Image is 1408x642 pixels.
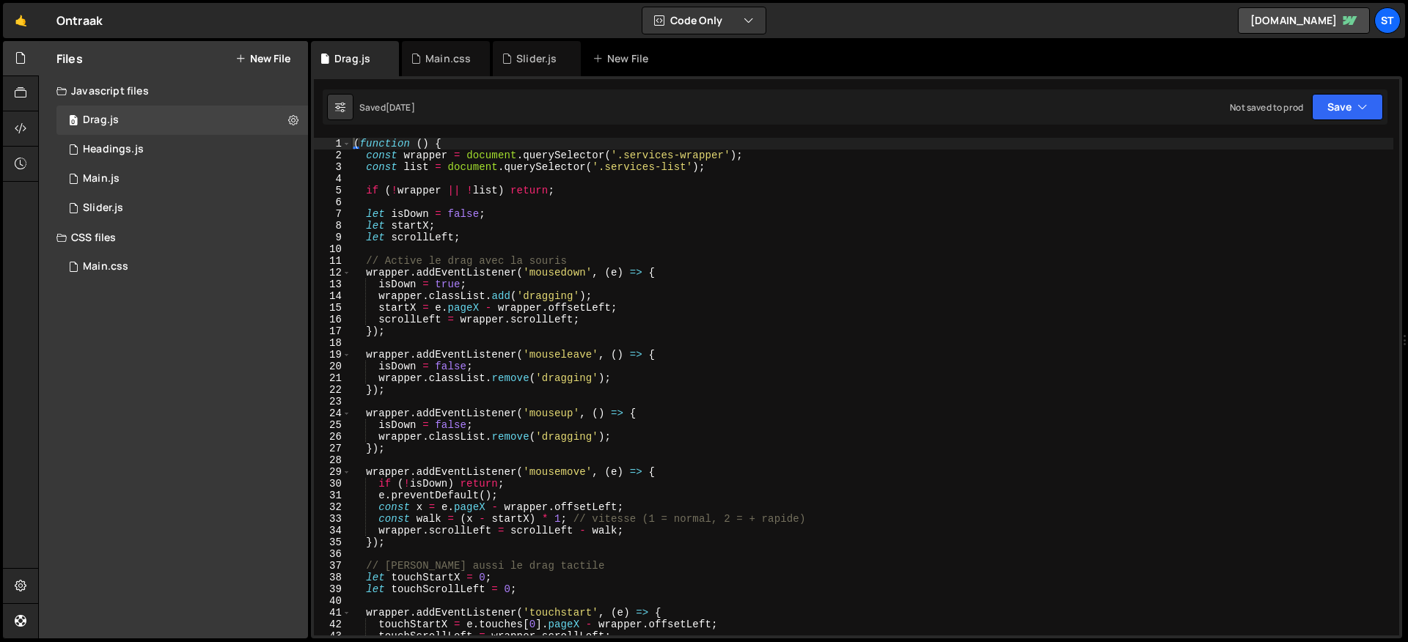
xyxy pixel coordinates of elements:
[425,51,471,66] div: Main.css
[314,302,351,314] div: 15
[83,172,120,185] div: Main.js
[1312,94,1383,120] button: Save
[69,116,78,128] span: 0
[56,135,308,164] div: 15178/47669.js
[314,501,351,513] div: 32
[314,290,351,302] div: 14
[314,185,351,196] div: 5
[56,193,308,223] div: 15178/48444.js
[39,223,308,252] div: CSS files
[314,361,351,372] div: 20
[314,583,351,595] div: 39
[3,3,39,38] a: 🤙
[56,51,83,67] h2: Files
[334,51,370,66] div: Drag.js
[83,260,128,273] div: Main.css
[83,143,144,156] div: Headings.js
[314,173,351,185] div: 4
[314,513,351,525] div: 33
[314,220,351,232] div: 8
[56,12,103,29] div: Ontraak
[516,51,557,66] div: Slider.js
[314,630,351,642] div: 43
[314,267,351,278] div: 12
[314,560,351,572] div: 37
[314,196,351,208] div: 6
[642,7,766,34] button: Code Only
[314,384,351,396] div: 22
[314,232,351,243] div: 9
[314,490,351,501] div: 31
[314,419,351,431] div: 25
[314,337,351,349] div: 18
[56,252,308,281] div: 15178/39770.css
[39,76,308,106] div: Javascript files
[314,325,351,337] div: 17
[314,536,351,548] div: 35
[314,431,351,443] div: 26
[314,525,351,536] div: 34
[314,407,351,419] div: 24
[1374,7,1401,34] a: St
[593,51,654,66] div: New File
[56,164,308,193] div: 15178/39769.js
[314,454,351,466] div: 28
[314,619,351,630] div: 42
[83,114,119,127] div: Drag.js
[314,150,351,161] div: 2
[1238,7,1370,34] a: [DOMAIN_NAME]
[314,478,351,490] div: 30
[314,278,351,290] div: 13
[1230,101,1303,114] div: Not saved to prod
[314,314,351,325] div: 16
[314,372,351,384] div: 21
[314,572,351,583] div: 38
[314,607,351,619] div: 41
[56,106,308,135] div: 15178/47668.js
[314,396,351,407] div: 23
[314,595,351,607] div: 40
[314,255,351,267] div: 11
[314,466,351,478] div: 29
[314,208,351,220] div: 7
[314,138,351,150] div: 1
[314,243,351,255] div: 10
[314,161,351,173] div: 3
[359,101,415,114] div: Saved
[314,548,351,560] div: 36
[314,349,351,361] div: 19
[386,101,415,114] div: [DATE]
[235,53,290,64] button: New File
[314,443,351,454] div: 27
[83,202,123,215] div: Slider.js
